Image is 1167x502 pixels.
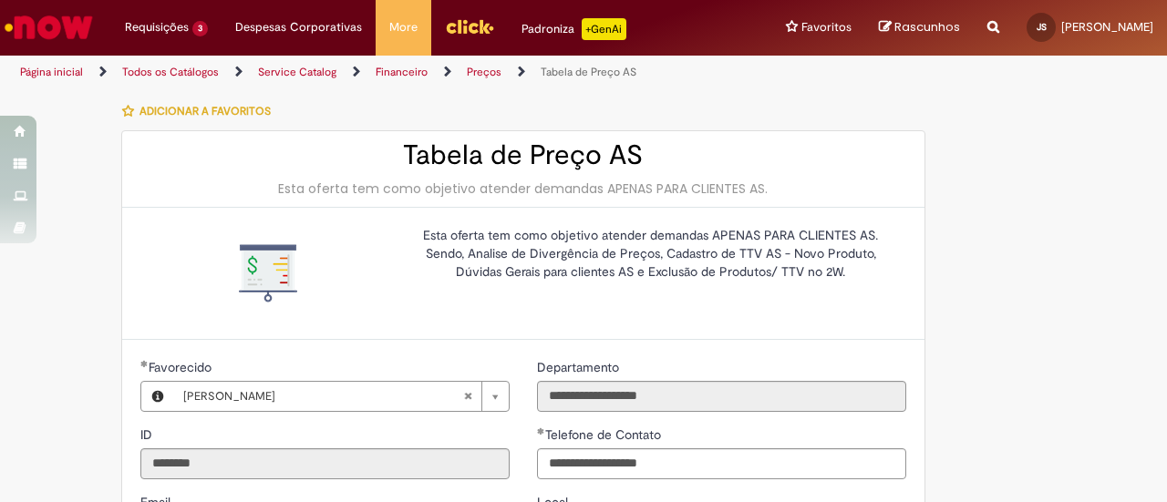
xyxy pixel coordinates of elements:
a: Tabela de Preço AS [541,65,636,79]
img: Tabela de Preço AS [239,244,297,302]
span: Obrigatório Preenchido [537,427,545,435]
div: Padroniza [522,18,626,40]
span: Rascunhos [894,18,960,36]
input: ID [140,448,510,479]
a: Rascunhos [879,19,960,36]
span: [PERSON_NAME] [183,382,463,411]
span: Telefone de Contato [545,426,665,443]
span: Despesas Corporativas [235,18,362,36]
button: Adicionar a Favoritos [121,92,281,130]
a: Todos os Catálogos [122,65,219,79]
a: Financeiro [376,65,428,79]
img: ServiceNow [2,9,96,46]
span: 3 [192,21,208,36]
span: JS [1037,21,1047,33]
a: [PERSON_NAME]Limpar campo Favorecido [174,382,509,411]
span: More [389,18,418,36]
img: click_logo_yellow_360x200.png [445,13,494,40]
a: Service Catalog [258,65,336,79]
input: Telefone de Contato [537,448,906,479]
span: Necessários - Favorecido [149,359,215,375]
div: Esta oferta tem como objetivo atender demandas APENAS PARA CLIENTES AS. [140,179,906,198]
span: Somente leitura - ID [140,426,156,443]
ul: Trilhas de página [14,56,764,89]
p: +GenAi [582,18,626,40]
input: Departamento [537,381,906,412]
abbr: Limpar campo Favorecido [454,382,481,411]
p: Esta oferta tem como objetivo atender demandas APENAS PARA CLIENTES AS. Sendo, Analise de Divergê... [409,226,893,281]
span: Requisições [125,18,189,36]
label: Somente leitura - Departamento [537,358,623,376]
button: Favorecido, Visualizar este registro Jose Gabriel Medeiros Souza [141,382,174,411]
span: Somente leitura - Departamento [537,359,623,375]
a: Preços [467,65,501,79]
span: Favoritos [801,18,852,36]
span: [PERSON_NAME] [1061,19,1153,35]
span: Adicionar a Favoritos [139,104,271,118]
a: Página inicial [20,65,83,79]
h2: Tabela de Preço AS [140,140,906,170]
span: Obrigatório Preenchido [140,360,149,367]
label: Somente leitura - ID [140,425,156,444]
